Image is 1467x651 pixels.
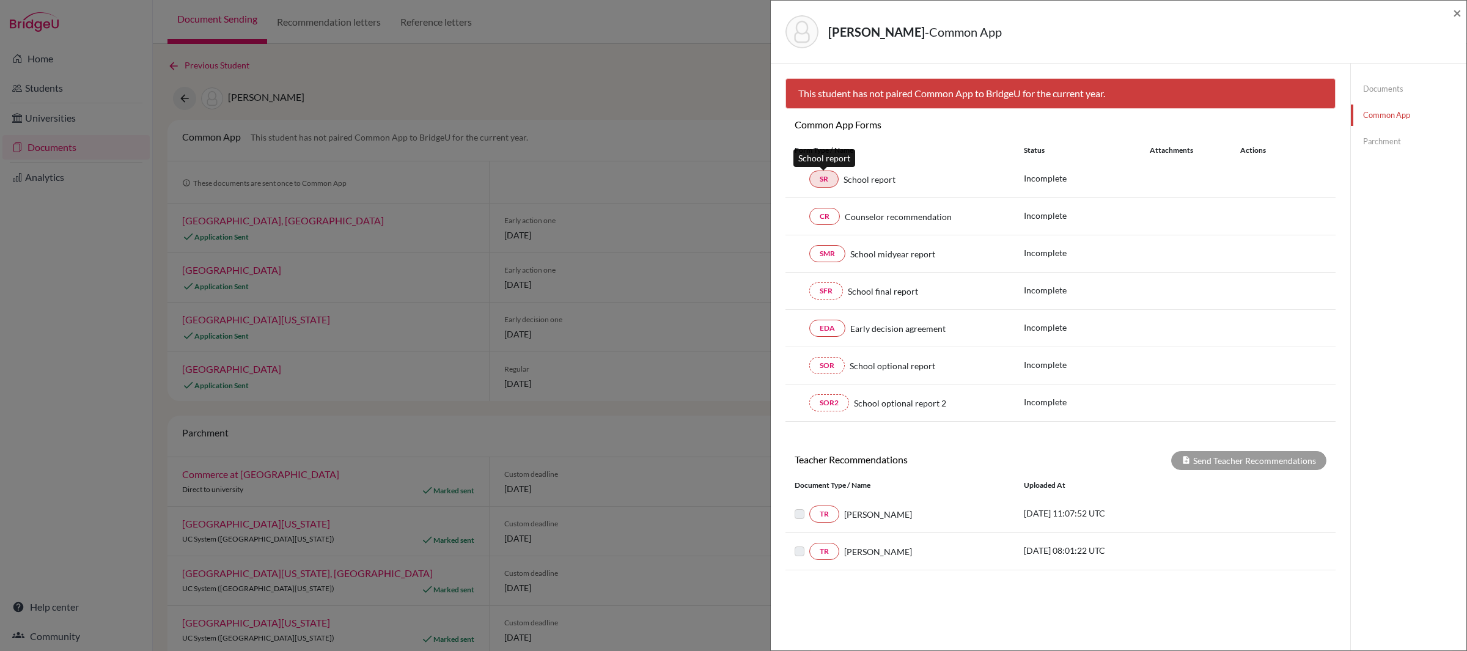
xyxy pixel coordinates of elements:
a: Common App [1351,105,1466,126]
div: Document Type / Name [785,480,1015,491]
span: × [1453,4,1461,21]
a: TR [809,506,839,523]
p: Incomplete [1024,321,1150,334]
a: SMR [809,245,845,262]
a: SFR [809,282,843,300]
span: [PERSON_NAME] [844,508,912,521]
h6: Teacher Recommendations [785,454,1061,465]
span: School final report [848,285,918,298]
div: School report [793,149,855,167]
strong: [PERSON_NAME] [828,24,925,39]
p: Incomplete [1024,358,1150,371]
p: [DATE] 11:07:52 UTC [1024,507,1189,520]
p: Incomplete [1024,209,1150,222]
div: Send Teacher Recommendations [1171,451,1326,470]
div: Form Type / Name [785,145,1015,156]
h6: Common App Forms [785,119,1061,130]
a: CR [809,208,840,225]
span: School report [844,173,895,186]
a: SOR [809,357,845,374]
p: Incomplete [1024,172,1150,185]
button: Close [1453,6,1461,20]
p: Incomplete [1024,246,1150,259]
a: SOR2 [809,394,849,411]
span: Early decision agreement [850,322,946,335]
p: [DATE] 08:01:22 UTC [1024,544,1189,557]
span: School optional report [850,359,935,372]
span: - Common App [925,24,1002,39]
a: TR [809,543,839,560]
a: Parchment [1351,131,1466,152]
div: Actions [1226,145,1301,156]
div: This student has not paired Common App to BridgeU for the current year. [785,78,1336,109]
a: SR [809,171,839,188]
p: Incomplete [1024,284,1150,296]
span: Counselor recommendation [845,210,952,223]
div: Attachments [1150,145,1226,156]
span: [PERSON_NAME] [844,545,912,558]
span: School midyear report [850,248,935,260]
a: Documents [1351,78,1466,100]
span: School optional report 2 [854,397,946,410]
div: Status [1024,145,1150,156]
div: Uploaded at [1015,480,1198,491]
a: EDA [809,320,845,337]
p: Incomplete [1024,395,1150,408]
